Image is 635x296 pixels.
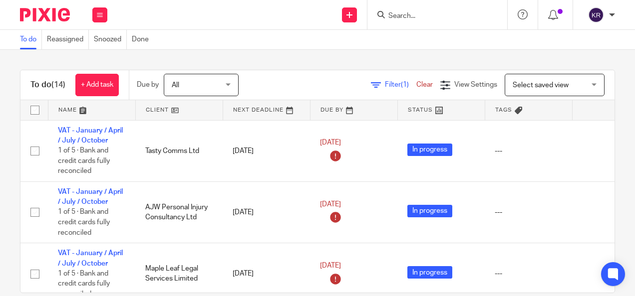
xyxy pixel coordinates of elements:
[416,81,433,88] a: Clear
[20,30,42,49] a: To do
[75,74,119,96] a: + Add task
[385,81,416,88] span: Filter
[58,127,123,144] a: VAT - January / April / July / October
[401,81,409,88] span: (1)
[94,30,127,49] a: Snoozed
[30,80,65,90] h1: To do
[513,82,569,89] span: Select saved view
[58,209,110,236] span: 1 of 5 · Bank and credit cards fully reconciled
[47,30,89,49] a: Reassigned
[495,207,562,217] div: ---
[58,250,123,267] a: VAT - January / April / July / October
[223,120,310,181] td: [DATE]
[387,12,477,21] input: Search
[495,146,562,156] div: ---
[172,82,179,89] span: All
[20,8,70,21] img: Pixie
[135,120,223,181] td: Tasty Comms Ltd
[320,201,341,208] span: [DATE]
[58,188,123,205] a: VAT - January / April / July / October
[58,147,110,174] span: 1 of 5 · Bank and credit cards fully reconciled
[132,30,154,49] a: Done
[407,266,452,279] span: In progress
[407,144,452,156] span: In progress
[495,269,562,279] div: ---
[454,81,497,88] span: View Settings
[495,107,512,113] span: Tags
[137,80,159,90] p: Due by
[320,262,341,269] span: [DATE]
[407,205,452,217] span: In progress
[320,140,341,147] span: [DATE]
[51,81,65,89] span: (14)
[223,181,310,243] td: [DATE]
[135,181,223,243] td: AJW Personal Injury Consultancy Ltd
[588,7,604,23] img: svg%3E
